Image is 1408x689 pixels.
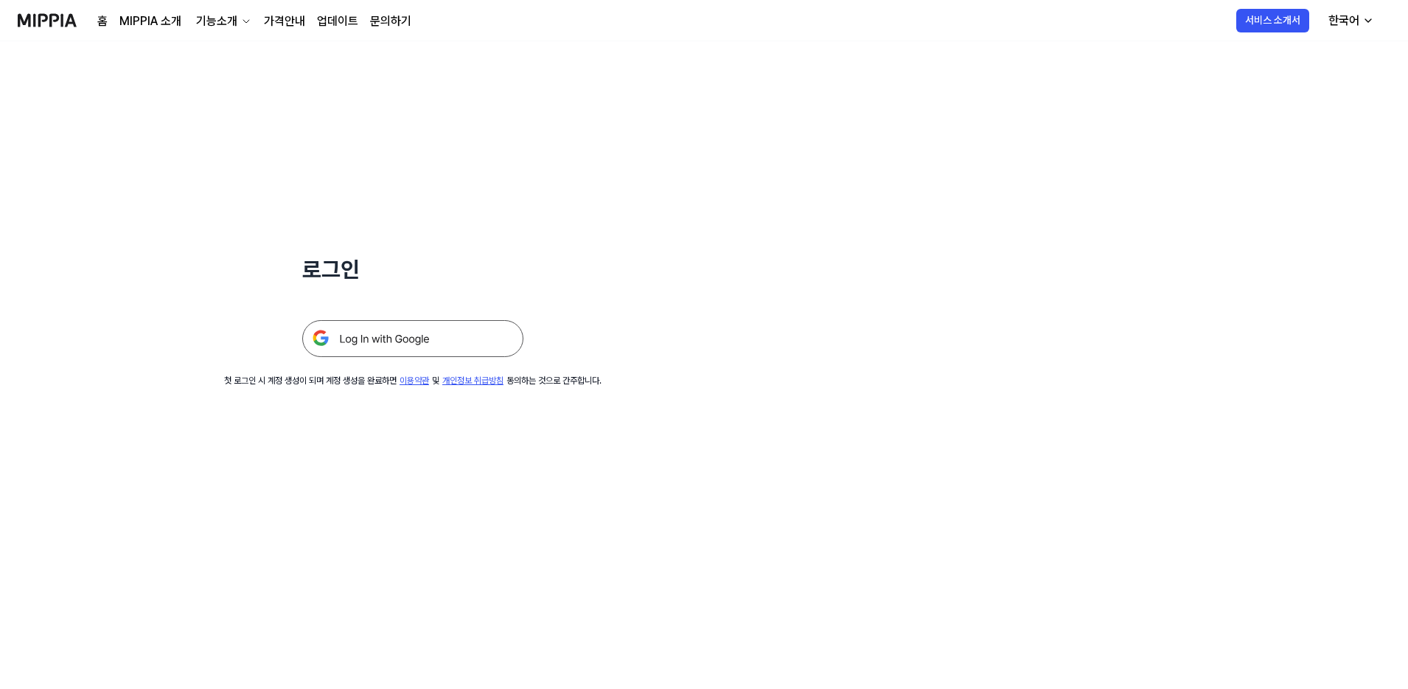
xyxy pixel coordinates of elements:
a: MIPPIA 소개 [119,13,181,30]
a: 개인정보 취급방침 [442,375,503,386]
a: 가격안내 [264,13,305,30]
a: 홈 [97,13,108,30]
div: 기능소개 [193,13,240,30]
a: 이용약관 [400,375,429,386]
a: 업데이트 [317,13,358,30]
button: 한국어 [1317,6,1383,35]
img: 구글 로그인 버튼 [302,320,523,357]
a: 문의하기 [370,13,411,30]
button: 기능소개 [193,13,252,30]
h1: 로그인 [302,254,523,285]
div: 한국어 [1325,12,1362,30]
button: 서비스 소개서 [1236,9,1309,32]
div: 첫 로그인 시 계정 생성이 되며 계정 생성을 완료하면 및 동의하는 것으로 간주합니다. [224,375,602,387]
